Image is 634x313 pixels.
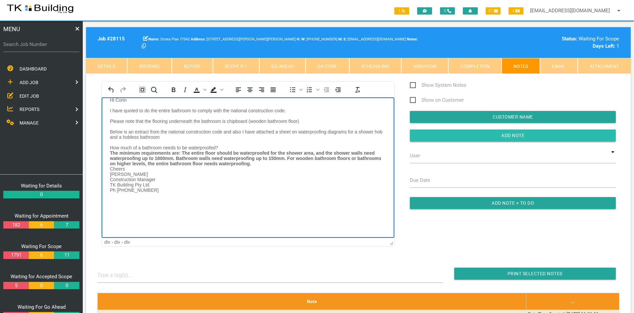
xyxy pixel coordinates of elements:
[540,58,577,74] a: Email
[321,85,332,94] button: Decrease indent
[208,85,224,94] div: Background color Black
[172,58,213,74] a: Report
[97,293,526,310] th: Note
[332,85,344,94] button: Increase indent
[349,58,401,74] a: Scheduling
[148,37,159,41] b: Name:
[268,85,279,94] button: Justify
[509,7,523,15] span: 4
[562,36,577,42] b: Status:
[29,251,54,259] a: 6
[114,239,120,245] div: div
[3,41,79,48] label: Search Job Number
[18,304,66,310] a: Waiting For Go Ahead
[494,35,619,50] div: Waiting For Scope 1
[137,85,148,94] button: Select all
[410,111,616,123] input: Customer Name
[344,37,347,41] b: E:
[112,239,113,245] div: ›
[394,7,409,15] span: 1
[124,239,130,245] div: div
[440,7,455,15] span: 0
[233,85,244,94] button: Align left
[390,239,393,245] div: Press the Up and Down arrow keys to resize the editor.
[54,251,79,259] a: 11
[7,3,74,14] img: s3file
[97,268,147,283] input: Type a tag(s)...
[117,85,128,94] button: Redo
[142,43,146,49] a: Click here copy customer information.
[593,43,615,49] b: Days Left:
[191,85,208,94] div: Text color Black
[29,221,54,229] a: 6
[401,58,448,74] a: Variation
[3,25,20,33] span: MENU
[122,239,123,245] div: ›
[15,213,69,219] a: Waiting for Appointment
[148,37,190,41] span: Strata Plan 77542
[3,282,28,289] a: 5
[304,85,320,94] div: Numbered list
[191,37,206,41] b: Address:
[352,85,363,94] button: Clear formatting
[104,239,110,245] div: div
[410,130,616,141] input: Add Note
[102,97,394,238] iframe: Rich Text Area
[3,191,79,198] a: 0
[191,37,296,41] span: [STREET_ADDRESS][PERSON_NAME][PERSON_NAME]
[179,85,191,94] button: Italic
[54,221,79,229] a: 7
[11,274,72,280] a: Waiting for Accepted Scope
[98,36,125,42] b: Job # 28115
[578,58,631,74] a: Attachment
[344,37,406,41] span: [EMAIL_ADDRESS][DOMAIN_NAME]
[20,66,47,72] span: DASHBOARD
[410,197,616,209] input: Add Note + To Do
[148,85,160,94] button: Find and replace
[297,37,300,41] b: H:
[20,93,39,98] span: EDIT JOB
[168,85,179,94] button: Bold
[20,80,38,85] span: ADD JOB
[213,58,259,74] a: Scope 0-1
[20,107,39,112] span: REPORTS
[410,81,466,89] span: Show System Notes
[54,282,79,289] a: 0
[338,37,343,41] b: M:
[454,268,616,280] input: Print Selected Notes
[502,58,540,74] a: Notes
[526,293,619,310] th: ...
[301,37,337,41] span: Marissa McLain
[21,183,62,189] a: Waiting for Details
[244,85,256,94] button: Align center
[301,37,306,41] b: W:
[287,85,304,94] div: Bullet list
[21,243,62,249] a: Waiting For Scope
[259,58,306,74] a: Go Ahead
[407,37,418,41] b: Notes:
[410,177,430,184] label: Due Date
[410,96,464,104] span: Show on Customer
[127,58,171,74] a: Booking
[3,251,28,259] a: 1791
[448,58,501,74] a: Completion
[29,282,54,289] a: 0
[86,58,127,74] a: Details
[20,120,39,126] span: MANAGE
[486,7,501,15] span: 87
[106,85,117,94] button: Undo
[306,58,349,74] a: GA Conf
[256,85,267,94] button: Align right
[3,221,28,229] a: 182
